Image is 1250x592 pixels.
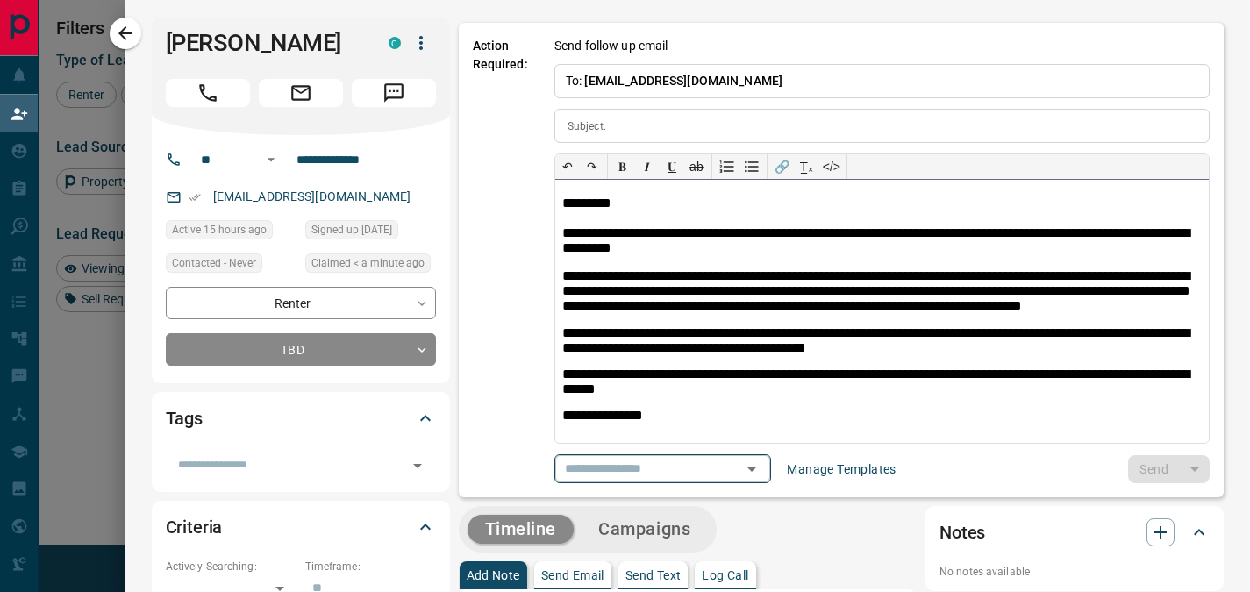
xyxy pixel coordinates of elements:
p: Send Email [541,569,604,581]
span: 𝐔 [668,160,676,174]
div: condos.ca [389,37,401,49]
button: 🔗 [770,154,795,179]
button: Open [739,457,764,481]
button: Bullet list [739,154,764,179]
h2: Tags [166,404,203,432]
button: ab [684,154,709,179]
p: Add Note [467,569,520,581]
p: No notes available [939,564,1210,580]
s: ab [689,160,704,174]
p: Send Text [625,569,682,581]
button: </> [819,154,844,179]
div: split button [1128,455,1210,483]
svg: Email Verified [189,191,201,203]
span: Signed up [DATE] [311,221,392,239]
button: T̲ₓ [795,154,819,179]
button: 𝑰 [635,154,660,179]
span: Active 15 hours ago [172,221,267,239]
button: Timeline [468,515,575,544]
span: Call [166,79,250,107]
p: To: [554,64,1210,98]
button: 𝐔 [660,154,684,179]
h2: Criteria [166,513,223,541]
span: Message [352,79,436,107]
p: Subject: [568,118,606,134]
button: Open [261,149,282,170]
div: Renter [166,287,436,319]
button: Campaigns [581,515,708,544]
span: Contacted - Never [172,254,256,272]
h1: [PERSON_NAME] [166,29,362,57]
button: ↷ [580,154,604,179]
a: [EMAIL_ADDRESS][DOMAIN_NAME] [213,189,411,203]
div: Fri Sep 12 2025 [305,253,436,278]
button: Open [405,453,430,478]
div: Thu Sep 11 2025 [166,220,296,245]
p: Actively Searching: [166,559,296,574]
p: Timeframe: [305,559,436,574]
button: Numbered list [715,154,739,179]
p: Action Required: [473,37,528,483]
div: Tags [166,397,436,439]
span: Claimed < a minute ago [311,254,425,272]
span: Email [259,79,343,107]
button: 𝐁 [611,154,635,179]
div: Criteria [166,506,436,548]
button: ↶ [555,154,580,179]
div: TBD [166,333,436,366]
button: Manage Templates [776,455,906,483]
span: [EMAIL_ADDRESS][DOMAIN_NAME] [584,74,782,88]
p: Send follow up email [554,37,668,55]
p: Log Call [702,569,748,581]
div: Notes [939,511,1210,553]
h2: Notes [939,518,985,546]
div: Wed Sep 03 2025 [305,220,436,245]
